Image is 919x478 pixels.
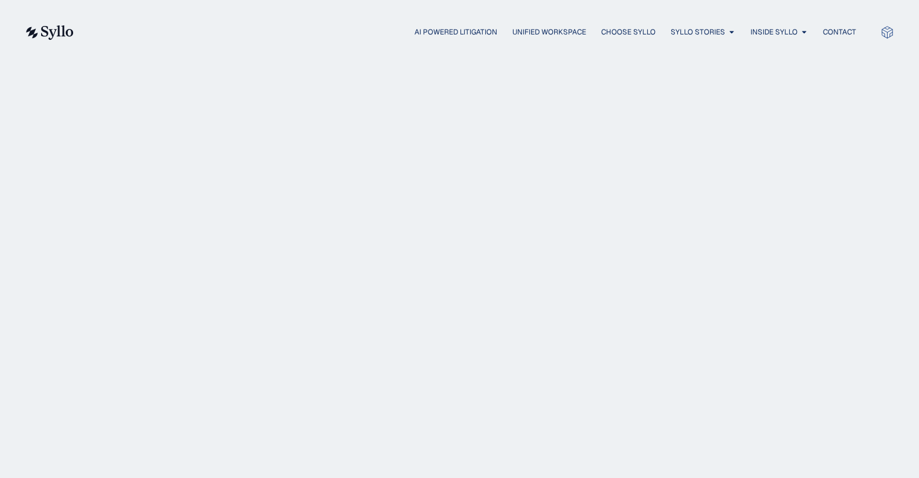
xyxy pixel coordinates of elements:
[823,27,856,37] a: Contact
[98,27,856,38] nav: Menu
[671,27,725,37] a: Syllo Stories
[512,27,586,37] a: Unified Workspace
[98,27,856,38] div: Menu Toggle
[601,27,656,37] a: Choose Syllo
[750,27,798,37] a: Inside Syllo
[24,25,74,40] img: syllo
[414,27,497,37] a: AI Powered Litigation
